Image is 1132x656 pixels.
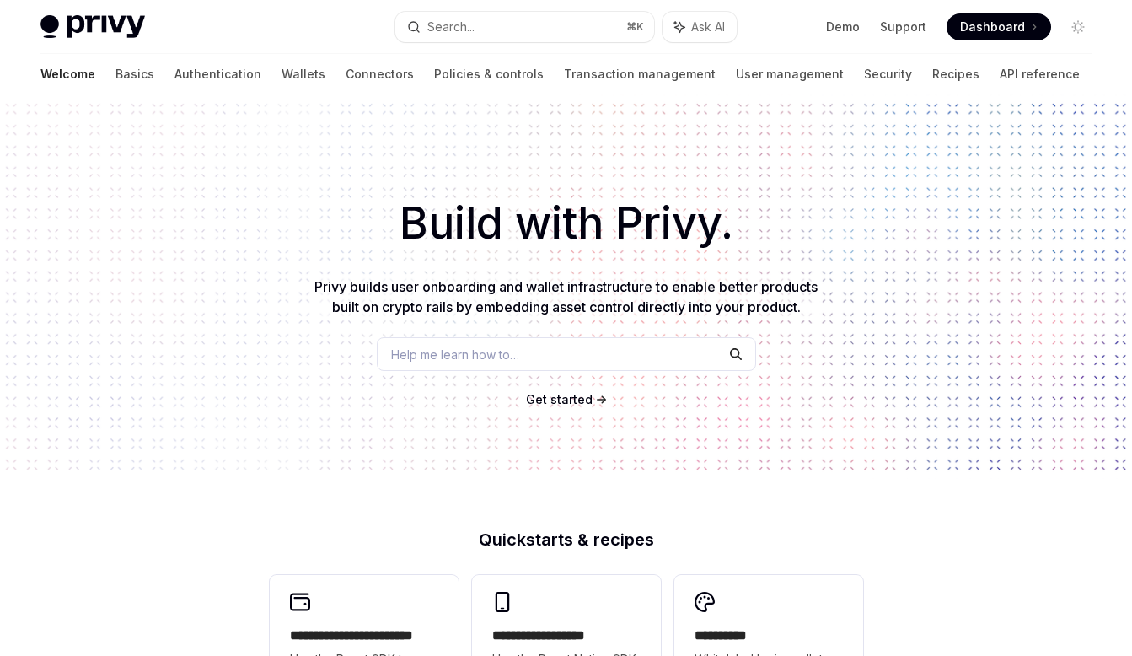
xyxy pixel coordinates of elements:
span: Dashboard [960,19,1025,35]
a: Basics [115,54,154,94]
a: Get started [526,391,593,408]
button: Search...⌘K [395,12,654,42]
a: Policies & controls [434,54,544,94]
a: Demo [826,19,860,35]
a: Transaction management [564,54,716,94]
img: light logo [40,15,145,39]
h2: Quickstarts & recipes [270,531,863,548]
a: Security [864,54,912,94]
div: Search... [427,17,475,37]
a: Support [880,19,926,35]
a: User management [736,54,844,94]
a: Recipes [932,54,979,94]
span: Help me learn how to… [391,346,519,363]
a: Wallets [282,54,325,94]
h1: Build with Privy. [27,191,1105,256]
span: Get started [526,392,593,406]
a: Welcome [40,54,95,94]
button: Ask AI [663,12,737,42]
span: ⌘ K [626,20,644,34]
button: Toggle dark mode [1065,13,1092,40]
a: Authentication [174,54,261,94]
a: Dashboard [947,13,1051,40]
a: API reference [1000,54,1080,94]
span: Privy builds user onboarding and wallet infrastructure to enable better products built on crypto ... [314,278,818,315]
a: Connectors [346,54,414,94]
span: Ask AI [691,19,725,35]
